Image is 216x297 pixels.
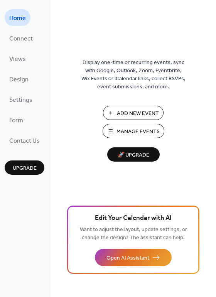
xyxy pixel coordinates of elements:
[5,50,30,67] a: Views
[95,249,172,266] button: Open AI Assistant
[95,213,172,224] span: Edit Your Calendar with AI
[9,94,32,106] span: Settings
[117,110,159,118] span: Add New Event
[9,53,26,65] span: Views
[81,59,186,91] span: Display one-time or recurring events, sync with Google, Outlook, Zoom, Eventbrite, Wix Events or ...
[5,71,33,87] a: Design
[5,9,30,26] a: Home
[9,135,40,147] span: Contact Us
[107,147,160,162] button: 🚀 Upgrade
[9,74,29,86] span: Design
[5,91,37,108] a: Settings
[9,12,26,24] span: Home
[106,254,149,262] span: Open AI Assistant
[112,150,155,160] span: 🚀 Upgrade
[5,111,28,128] a: Form
[5,132,44,148] a: Contact Us
[116,128,160,136] span: Manage Events
[103,124,164,138] button: Manage Events
[9,115,23,127] span: Form
[103,106,164,120] button: Add New Event
[13,164,37,172] span: Upgrade
[5,160,44,175] button: Upgrade
[5,30,37,46] a: Connect
[80,224,187,243] span: Want to adjust the layout, update settings, or change the design? The assistant can help.
[9,33,33,45] span: Connect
